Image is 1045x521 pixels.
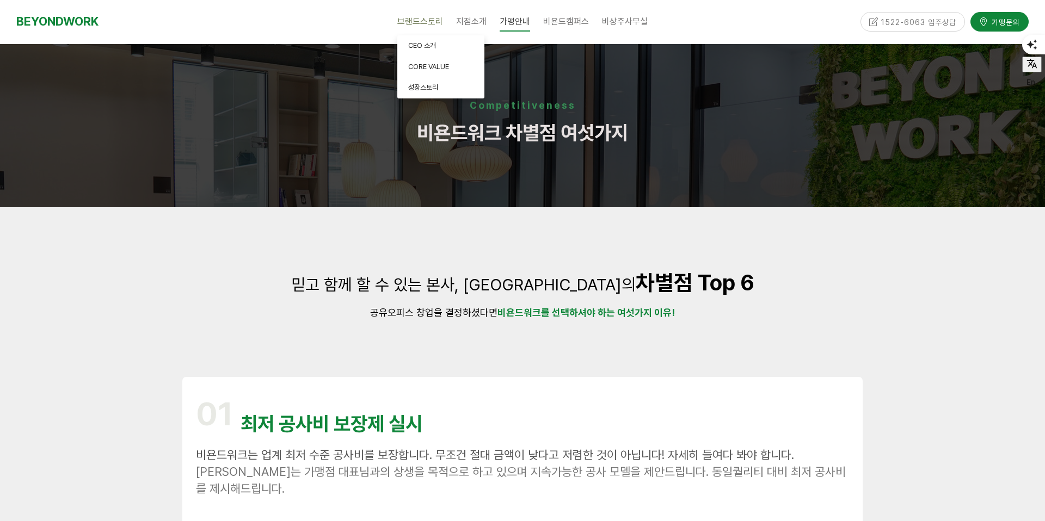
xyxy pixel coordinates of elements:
[391,8,450,35] a: 브랜드스토리
[537,8,595,35] a: 비욘드캠퍼스
[370,307,497,318] span: 공유오피스 창업을 결정하셨다면
[241,412,422,436] span: 최저 공사비 보장제 실시
[497,307,506,318] strong: 비
[291,275,636,294] span: 믿고 함께 할 수 있는 본사, [GEOGRAPHIC_DATA]의
[456,16,487,27] span: 지점소개
[543,16,589,27] span: 비욘드캠퍼스
[196,448,794,462] span: 비욘드워크는 업계 최저 수준 공사비를 보장합니다. 무조건 절대 금액이 낮다고 저렴한 것이 아닙니다! 자세히 들여다 봐야 합니다.
[408,41,436,49] span: CEO 소개
[397,77,484,98] a: 성장스토리
[417,121,628,145] span: 비욘드워크 차별점 여섯가지
[397,16,443,27] span: 브랜드스토리
[506,307,532,318] strong: 욘드워
[196,394,233,433] span: 01
[397,35,484,57] a: CEO 소개
[196,464,846,495] span: [PERSON_NAME]는 가맹점 대표님과의 상생을 목적으로 하고 있으며 지속가능한 공사 모델을 제안드립니다. 동일퀄리티 대비 최저 공사비를 제시해드립니다.
[408,83,438,91] span: 성장스토리
[450,8,493,35] a: 지점소개
[532,307,675,318] strong: 크를 선택하셔야 하는 여섯가지 이유!
[595,8,654,35] a: 비상주사무실
[16,11,99,32] a: BEYONDWORK
[636,270,754,296] strong: 차별점 Top 6
[408,63,449,71] span: CORE VALUE
[493,8,537,35] a: 가맹안내
[602,16,648,27] span: 비상주사무실
[470,100,576,111] strong: Competitiveness
[500,11,530,32] span: 가맹안내
[988,16,1020,27] span: 가맹문의
[397,57,484,78] a: CORE VALUE
[970,11,1029,30] a: 가맹문의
